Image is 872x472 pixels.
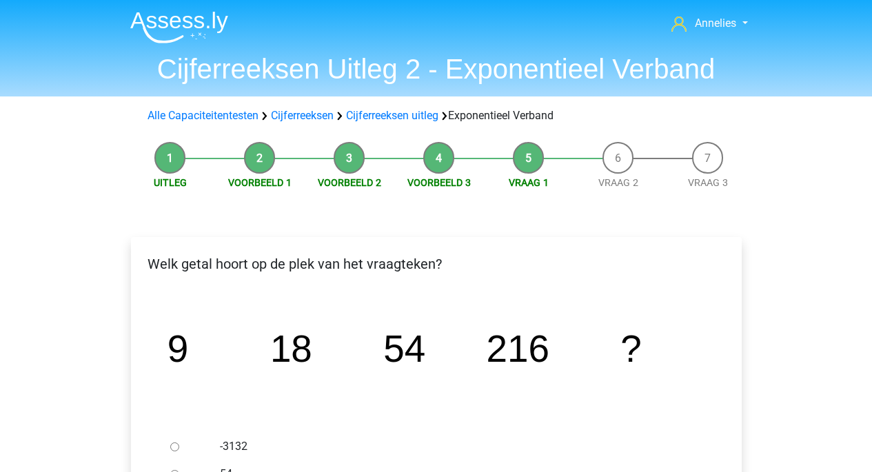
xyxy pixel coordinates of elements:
p: Welk getal hoort op de plek van het vraagteken? [142,254,731,274]
tspan: 54 [383,327,425,370]
a: Cijferreeksen uitleg [346,109,438,122]
h1: Cijferreeksen Uitleg 2 - Exponentieel Verband [119,52,753,85]
label: -3132 [220,438,697,455]
span: Annelies [695,17,736,30]
a: Vraag 2 [598,177,638,188]
a: Voorbeeld 1 [228,177,292,188]
a: Alle Capaciteitentesten [148,109,258,122]
tspan: ? [620,327,641,370]
a: Annelies [666,15,753,32]
div: Exponentieel Verband [142,107,731,124]
a: Voorbeeld 3 [407,177,471,188]
a: Uitleg [154,177,187,188]
a: Vraag 3 [688,177,728,188]
a: Voorbeeld 2 [318,177,381,188]
a: Cijferreeksen [271,109,334,122]
tspan: 9 [167,327,187,370]
tspan: 216 [486,327,549,370]
img: Assessly [130,11,228,43]
a: Vraag 1 [509,177,549,188]
tspan: 18 [270,327,312,370]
